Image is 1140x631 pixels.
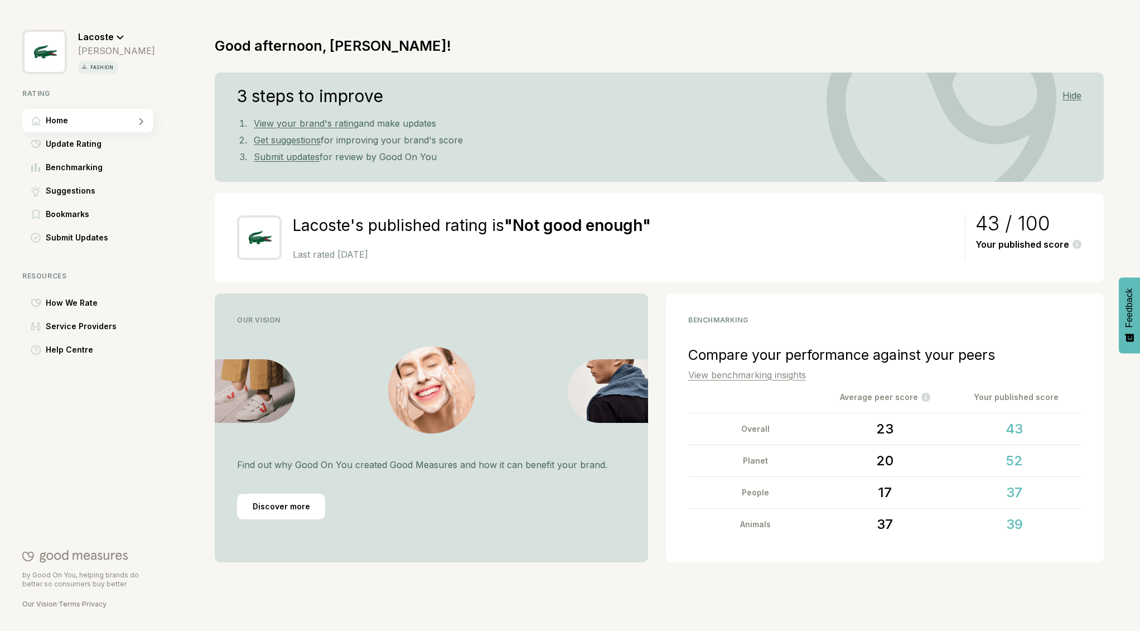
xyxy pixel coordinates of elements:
[31,163,40,172] img: Benchmarking
[249,115,1081,132] li: and make updates
[693,445,818,476] div: Planet
[78,45,155,56] div: [PERSON_NAME]
[1124,288,1134,327] span: Feedback
[22,571,153,589] p: by Good On You, helping brands do better so consumers buy better
[22,291,155,315] a: How We RateHow We Rate
[32,210,40,219] img: Bookmarks
[237,458,626,471] p: Find out why Good On You created Good Measures and how it can benefit your brand.
[46,208,89,221] span: Bookmarks
[952,477,1077,508] div: 37
[293,249,955,260] p: Last rated [DATE]
[388,346,475,433] img: Vision
[46,296,98,310] span: How We Rate
[237,494,325,519] div: Discover more
[568,359,648,423] img: Vision
[822,509,947,540] div: 37
[822,445,947,476] div: 20
[31,345,41,355] img: Help Centre
[22,156,155,179] a: BenchmarkingBenchmarking
[688,316,1081,324] div: benchmarking
[80,63,88,71] img: vertical icon
[46,137,102,151] span: Update Rating
[22,179,155,203] a: SuggestionsSuggestions
[693,477,818,508] div: People
[822,413,947,445] div: 23
[31,139,41,148] img: Update Rating
[46,184,95,198] span: Suggestions
[1091,582,1129,620] iframe: Website support platform help button
[504,216,651,235] strong: " Not good enough "
[254,118,359,129] a: View your brand's rating
[249,132,1081,148] li: for improving your brand's score
[78,31,114,42] span: Lacoste
[82,600,107,608] a: Privacy
[249,148,1081,165] li: for review by Good On You
[31,116,41,126] img: Home
[46,114,68,127] span: Home
[293,215,955,236] h2: Lacoste's published rating is
[693,413,818,445] div: Overall
[88,63,116,72] p: fashion
[22,315,155,338] a: Service ProvidersService Providers
[22,600,153,609] div: · ·
[22,203,155,226] a: BookmarksBookmarks
[237,89,383,103] h4: 3 steps to improve
[46,320,117,333] span: Service Providers
[22,226,155,249] a: Submit UpdatesSubmit Updates
[22,89,155,98] div: Rating
[46,231,108,244] span: Submit Updates
[952,413,1077,445] div: 43
[59,600,80,608] a: Terms
[254,151,320,162] a: Submit updates
[31,233,41,243] img: Submit Updates
[46,161,103,174] span: Benchmarking
[688,369,806,380] a: View benchmarking insights
[22,338,155,362] a: Help CentreHelp Centre
[22,272,155,280] div: Resources
[822,477,947,508] div: 17
[22,600,57,608] a: Our Vision
[31,322,41,331] img: Service Providers
[215,359,295,423] img: Vision
[688,346,1081,363] div: Compare your performance against your peers
[237,316,626,324] div: Our Vision
[46,343,93,357] span: Help Centre
[693,509,818,540] div: Animals
[975,239,1081,250] div: Your published score
[950,391,1081,404] div: Your published score
[254,134,321,146] a: Get suggestions
[31,186,41,196] img: Suggestions
[952,509,1077,540] div: 39
[22,550,128,563] img: Good On You
[31,298,41,307] img: How We Rate
[819,391,950,404] div: Average peer score
[952,445,1077,476] div: 52
[22,109,155,132] a: HomeHome
[22,132,155,156] a: Update RatingUpdate Rating
[1062,90,1081,101] div: Hide
[1119,277,1140,353] button: Feedback - Show survey
[975,216,1081,230] div: 43 / 100
[215,37,451,54] h1: Good afternoon, [PERSON_NAME]!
